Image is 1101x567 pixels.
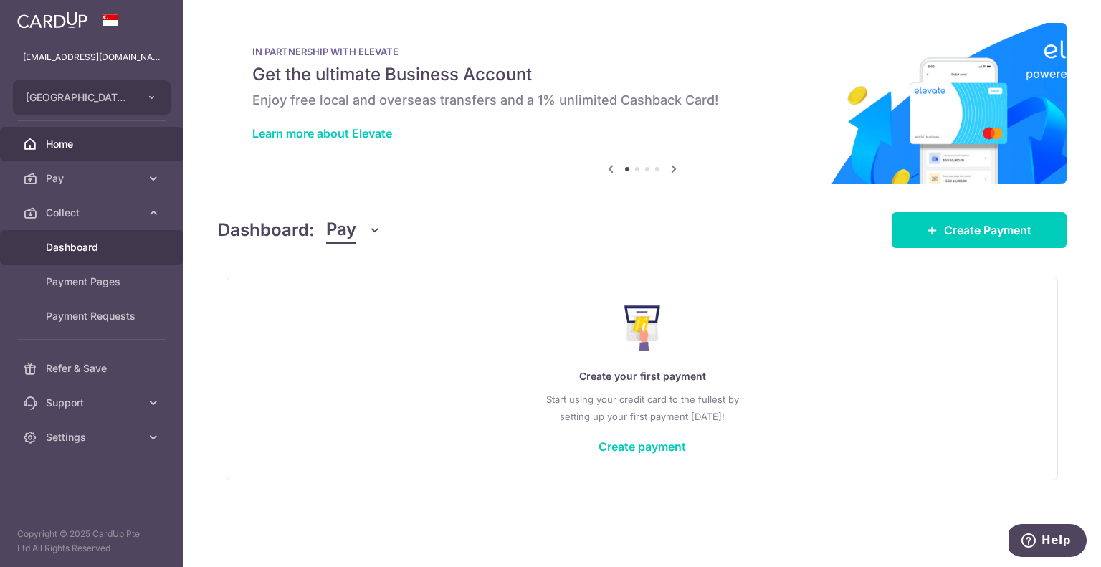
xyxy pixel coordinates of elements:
h4: Dashboard: [218,217,315,243]
span: Dashboard [46,240,140,254]
span: Home [46,137,140,151]
a: Create payment [599,439,686,454]
span: Collect [46,206,140,220]
span: [GEOGRAPHIC_DATA] OF [GEOGRAPHIC_DATA] - EAST [26,90,132,105]
button: Pay [326,216,381,244]
span: Pay [326,216,356,244]
span: Pay [46,171,140,186]
span: Payment Requests [46,309,140,323]
span: Create Payment [944,221,1031,239]
iframe: Opens a widget where you can find more information [1009,524,1087,560]
a: Learn more about Elevate [252,126,392,140]
button: [GEOGRAPHIC_DATA] OF [GEOGRAPHIC_DATA] - EAST [13,80,171,115]
span: Payment Pages [46,275,140,289]
span: Refer & Save [46,361,140,376]
img: Make Payment [624,305,661,351]
span: Settings [46,430,140,444]
p: IN PARTNERSHIP WITH ELEVATE [252,46,1032,57]
p: Start using your credit card to the fullest by setting up your first payment [DATE]! [256,391,1029,425]
h5: Get the ultimate Business Account [252,63,1032,86]
h6: Enjoy free local and overseas transfers and a 1% unlimited Cashback Card! [252,92,1032,109]
p: Create your first payment [256,368,1029,385]
span: Support [46,396,140,410]
p: [EMAIL_ADDRESS][DOMAIN_NAME] [23,50,161,65]
img: Renovation banner [218,23,1067,184]
a: Create Payment [892,212,1067,248]
img: CardUp [17,11,87,29]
